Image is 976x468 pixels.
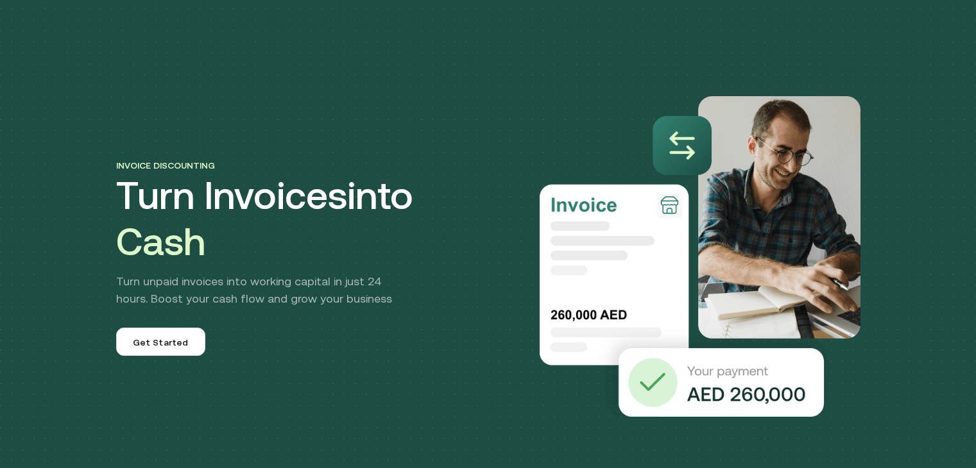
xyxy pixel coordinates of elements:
[133,336,189,349] span: Get Started
[116,272,414,307] p: Turn unpaid invoices into working capital in just 24 hours. Boost your cash flow and grow your bu...
[116,160,215,171] span: Invoice discounting
[116,219,205,263] span: Cash
[116,172,488,265] h1: Turn Invoices into
[540,96,860,417] img: Invoice Discounting
[116,328,205,356] a: Get Started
